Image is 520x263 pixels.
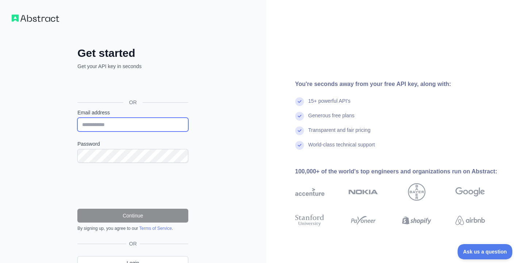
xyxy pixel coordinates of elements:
span: OR [123,99,143,106]
img: Workflow [12,15,59,22]
img: accenture [295,183,325,201]
img: shopify [402,213,432,228]
label: Password [77,140,188,148]
div: Generous free plans [308,112,355,126]
p: Get your API key in seconds [77,63,188,70]
div: 100,000+ of the world's top engineers and organizations run on Abstract: [295,167,509,176]
img: payoneer [348,213,378,228]
div: By signing up, you agree to our . [77,225,188,231]
iframe: Toggle Customer Support [458,244,513,259]
h2: Get started [77,47,188,60]
a: Terms of Service [139,226,172,231]
div: Transparent and fair pricing [308,126,371,141]
img: check mark [295,97,304,106]
label: Email address [77,109,188,116]
img: nokia [348,183,378,201]
div: You're seconds away from your free API key, along with: [295,80,509,89]
span: OR [126,240,140,247]
img: check mark [295,141,304,150]
img: google [455,183,485,201]
img: check mark [295,126,304,135]
iframe: reCAPTCHA [77,172,188,200]
div: World-class technical support [308,141,375,156]
img: check mark [295,112,304,121]
div: 15+ powerful API's [308,97,351,112]
img: airbnb [455,213,485,228]
button: Continue [77,209,188,223]
img: stanford university [295,213,325,228]
img: bayer [408,183,425,201]
iframe: ปุ่มลงชื่อเข้าใช้ด้วย Google [74,78,190,94]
